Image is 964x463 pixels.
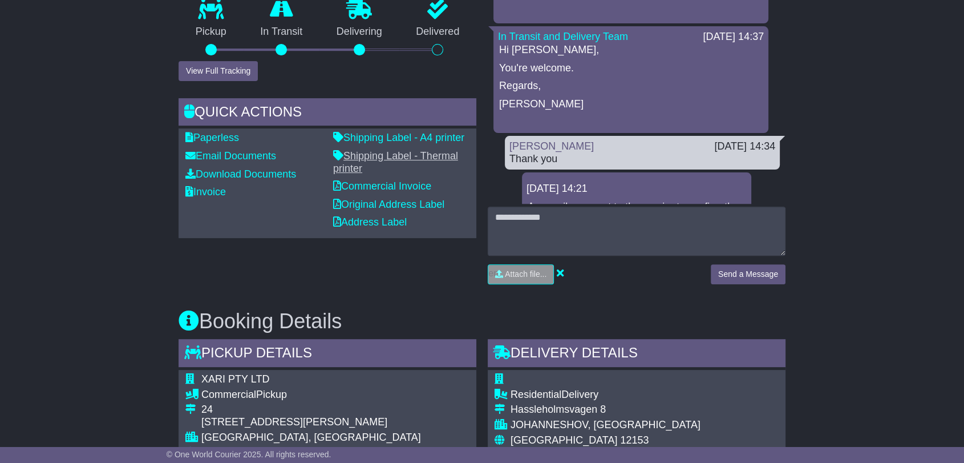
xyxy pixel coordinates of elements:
a: Email Documents [185,150,276,162]
div: Delivery [511,389,700,401]
div: [DATE] 14:21 [526,183,747,195]
a: Paperless [185,132,239,143]
a: Address Label [333,216,407,228]
p: You're welcome. [499,62,763,75]
a: Shipping Label - A4 printer [333,132,464,143]
a: Invoice [185,186,226,198]
span: 12153 [620,434,649,446]
a: Commercial Invoice [333,180,431,192]
p: Delivering [319,26,399,38]
div: Pickup [201,389,421,401]
h3: Booking Details [179,310,785,333]
p: Hi [PERSON_NAME], [499,44,763,57]
span: [GEOGRAPHIC_DATA] [511,434,617,446]
div: [GEOGRAPHIC_DATA], [GEOGRAPHIC_DATA] [201,432,421,444]
div: [DATE] 14:34 [714,140,775,153]
div: Delivery Details [488,339,785,370]
a: In Transit and Delivery Team [498,31,628,42]
div: [STREET_ADDRESS][PERSON_NAME] [201,416,421,429]
p: In Transit [244,26,320,38]
div: Pickup Details [179,339,476,370]
button: View Full Tracking [179,61,258,81]
span: © One World Courier 2025. All rights reserved. [167,450,331,459]
span: XARI PTY LTD [201,373,269,385]
span: Commercial [201,389,256,400]
div: Quick Actions [179,98,476,129]
a: Shipping Label - Thermal printer [333,150,458,174]
div: [DATE] 14:37 [703,31,764,43]
p: [PERSON_NAME] [499,98,763,111]
p: Regards, [499,80,763,92]
p: An email was sent to the courier to confirm the shipment was delivered [DATE]. If this was not de... [528,201,746,250]
div: 24 [201,404,421,416]
div: Hassleholmsvagen 8 [511,404,700,416]
p: Pickup [179,26,244,38]
div: JOHANNESHOV, [GEOGRAPHIC_DATA] [511,419,700,432]
p: Delivered [399,26,477,38]
a: Download Documents [185,168,296,180]
div: Thank you [509,153,775,166]
span: Residential [511,389,561,400]
button: Send a Message [711,264,785,284]
a: Original Address Label [333,199,444,210]
a: [PERSON_NAME] [509,140,594,152]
